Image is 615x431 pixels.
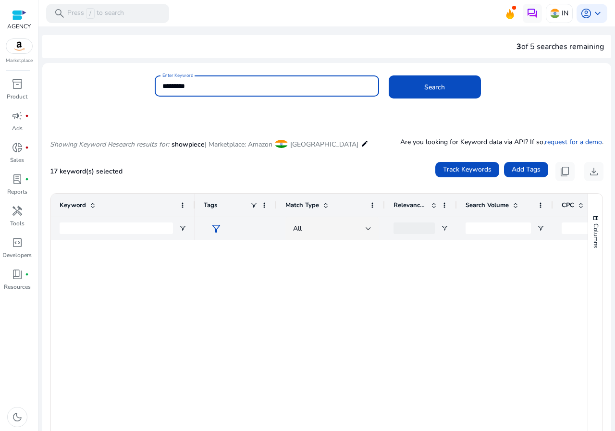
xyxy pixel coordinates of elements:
span: / [86,8,95,19]
span: fiber_manual_record [25,114,29,118]
img: in.svg [550,9,560,18]
span: search [54,8,65,19]
span: handyman [12,205,23,217]
span: campaign [12,110,23,122]
button: download [584,162,603,181]
p: AGENCY [7,22,31,31]
span: Relevance Score [394,201,427,209]
button: Search [389,75,481,99]
span: download [588,166,600,177]
span: code_blocks [12,237,23,248]
span: Search [424,82,445,92]
mat-icon: edit [361,138,369,149]
span: fiber_manual_record [25,272,29,276]
p: Reports [7,187,27,196]
img: amazon.svg [6,39,32,53]
button: Open Filter Menu [537,224,544,232]
span: Keyword [60,201,86,209]
p: IN [562,5,568,22]
span: donut_small [12,142,23,153]
p: Resources [4,283,31,291]
span: filter_alt [210,223,222,234]
span: Add Tags [512,164,541,174]
span: content_copy [559,166,571,177]
button: Open Filter Menu [441,224,448,232]
div: of 5 searches remaining [517,41,604,52]
span: Track Keywords [443,164,492,174]
span: account_circle [580,8,592,19]
span: [GEOGRAPHIC_DATA] [290,140,358,149]
span: Tags [204,201,217,209]
input: Keyword Filter Input [60,222,173,234]
button: content_copy [555,162,575,181]
span: fiber_manual_record [25,146,29,149]
span: CPC [562,201,574,209]
span: All [293,224,302,233]
span: inventory_2 [12,78,23,90]
button: Add Tags [504,162,548,177]
span: Search Volume [466,201,509,209]
mat-label: Enter Keyword [162,72,193,79]
span: book_4 [12,269,23,280]
i: Showing Keyword Research results for: [50,140,169,149]
span: 3 [517,41,521,52]
span: keyboard_arrow_down [592,8,603,19]
p: Are you looking for Keyword data via API? If so, . [400,137,603,147]
p: Product [7,92,27,101]
span: lab_profile [12,173,23,185]
p: Ads [12,124,23,133]
a: request for a demo [545,137,602,147]
input: Search Volume Filter Input [466,222,531,234]
span: showpiece [172,140,205,149]
button: Open Filter Menu [179,224,186,232]
span: Match Type [285,201,319,209]
span: | Marketplace: Amazon [205,140,272,149]
p: Press to search [67,8,124,19]
button: Track Keywords [435,162,499,177]
p: Marketplace [6,57,33,64]
span: dark_mode [12,411,23,423]
span: 17 keyword(s) selected [50,167,123,176]
p: Sales [10,156,24,164]
span: Columns [591,223,600,248]
p: Developers [2,251,32,259]
span: fiber_manual_record [25,177,29,181]
p: Tools [10,219,25,228]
